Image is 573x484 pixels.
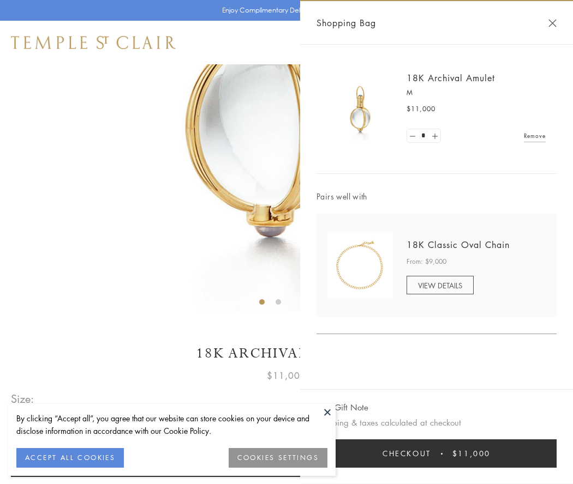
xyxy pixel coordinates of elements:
[229,448,327,468] button: COOKIES SETTINGS
[11,344,562,363] h1: 18K Archival Amulet
[16,448,124,468] button: ACCEPT ALL COOKIES
[418,280,462,291] span: VIEW DETAILS
[407,256,446,267] span: From: $9,000
[222,5,346,16] p: Enjoy Complimentary Delivery & Returns
[11,390,35,408] span: Size:
[317,416,557,429] p: Shipping & taxes calculated at checkout
[407,276,474,294] a: VIEW DETAILS
[548,19,557,27] button: Close Shopping Bag
[327,233,393,298] img: N88865-OV18
[407,239,510,251] a: 18K Classic Oval Chain
[317,190,557,203] span: Pairs well with
[16,412,327,437] div: By clicking “Accept all”, you agree that our website can store cookies on your device and disclos...
[407,104,435,114] span: $11,000
[407,72,495,84] a: 18K Archival Amulet
[267,368,306,383] span: $11,000
[452,447,491,459] span: $11,000
[429,129,440,143] a: Set quantity to 2
[383,447,431,459] span: Checkout
[317,16,376,30] span: Shopping Bag
[317,439,557,468] button: Checkout $11,000
[524,130,546,142] a: Remove
[317,401,368,414] button: Add Gift Note
[327,76,393,142] img: 18K Archival Amulet
[407,87,546,98] p: M
[407,129,418,143] a: Set quantity to 0
[11,36,176,49] img: Temple St. Clair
